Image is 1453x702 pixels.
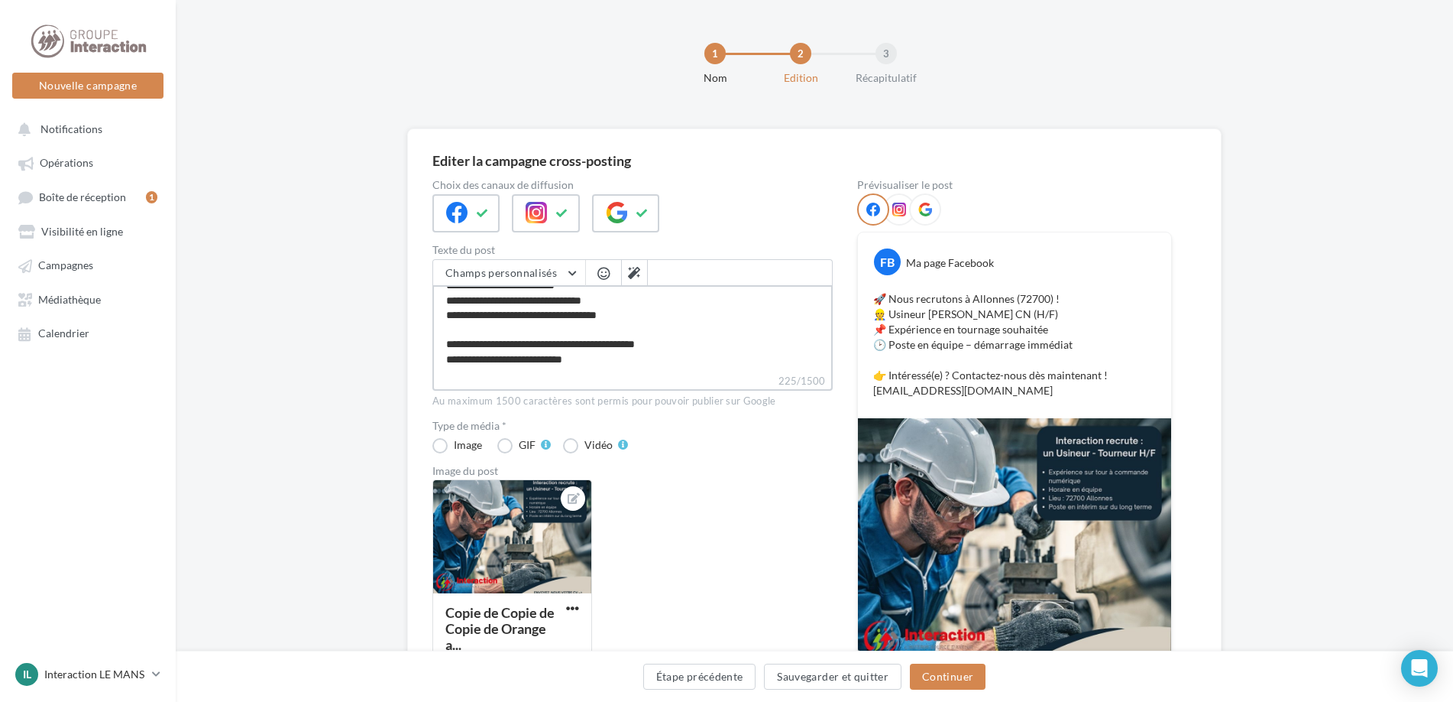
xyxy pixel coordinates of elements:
label: Type de média * [432,421,833,431]
a: Visibilité en ligne [9,217,167,245]
span: Visibilité en ligne [41,225,123,238]
div: Au maximum 1500 caractères sont permis pour pouvoir publier sur Google [432,395,833,408]
a: Médiathèque [9,285,167,313]
div: Editer la campagne cross-posting [432,154,631,167]
div: 1 [704,43,726,64]
div: Image [454,440,482,450]
div: Edition [752,70,849,86]
button: Nouvelle campagne [12,73,163,99]
span: Calendrier [38,327,89,340]
div: FB [874,249,901,275]
label: Choix des canaux de diffusion [432,180,833,190]
a: Opérations [9,148,167,176]
button: Champs personnalisés [433,260,585,286]
span: Médiathèque [38,293,101,306]
span: Campagnes [38,259,93,272]
button: Étape précédente [643,664,756,690]
span: Boîte de réception [39,190,126,203]
span: Notifications [40,122,102,135]
a: Boîte de réception1 [9,183,167,211]
span: IL [23,667,31,682]
div: 2 [790,43,811,64]
div: Récapitulatif [837,70,935,86]
span: Champs personnalisés [445,266,557,279]
button: Continuer [910,664,985,690]
div: Nom [666,70,764,86]
div: Ma page Facebook [906,255,994,271]
div: GIF [519,440,536,450]
a: Campagnes [9,251,167,278]
span: Opérations [40,157,93,170]
p: 🚀 Nous recrutons à Allonnes (72700) ! 👷 Usineur [PERSON_NAME] CN (H/F) 📌 Expérience en tournage s... [873,291,1156,398]
label: Texte du post [432,245,833,255]
button: Sauvegarder et quitter [764,664,901,690]
a: IL Interaction LE MANS [12,660,163,689]
a: Calendrier [9,319,167,346]
label: 225/1500 [432,373,833,391]
div: Copie de Copie de Copie de Orange a... [445,604,555,653]
div: Image du post [432,466,833,476]
div: Vidéo [584,440,613,450]
button: Notifications [9,115,160,142]
div: 3 [875,43,897,64]
div: 1 [146,191,157,203]
p: Interaction LE MANS [44,667,146,682]
div: Open Intercom Messenger [1401,650,1438,687]
div: Prévisualiser le post [857,180,1172,190]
